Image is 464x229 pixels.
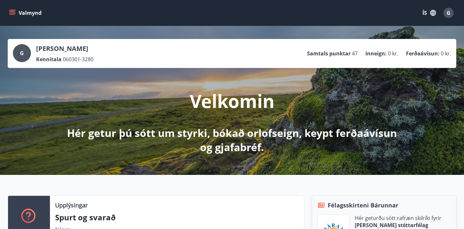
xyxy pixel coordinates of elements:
span: G [447,9,450,16]
button: menu [8,7,44,19]
span: 0 kr. [388,50,398,57]
p: Hér getur þú sótt um styrki, bókað orlofseign, keypt ferðaávísun og gjafabréf. [62,126,402,154]
p: Upplýsingar [55,201,88,209]
span: Félagsskírteni Bárunnar [328,201,398,209]
p: [PERSON_NAME] stéttarfélag [355,222,441,229]
p: Samtals punktar [307,50,351,57]
span: 47 [352,50,358,57]
span: 0 kr. [441,50,451,57]
p: [PERSON_NAME] [36,44,93,53]
p: Hér geturðu sótt rafræn skilríki fyrir [355,215,441,222]
button: ÍS [419,7,440,19]
span: 060301-3280 [63,56,93,63]
p: Inneign : [365,50,387,57]
p: Kennitala [36,56,62,63]
span: G [20,50,24,57]
p: Spurt og svarað [55,212,299,223]
button: G [441,5,456,21]
p: Velkomin [190,89,275,113]
p: Ferðaávísun : [406,50,440,57]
